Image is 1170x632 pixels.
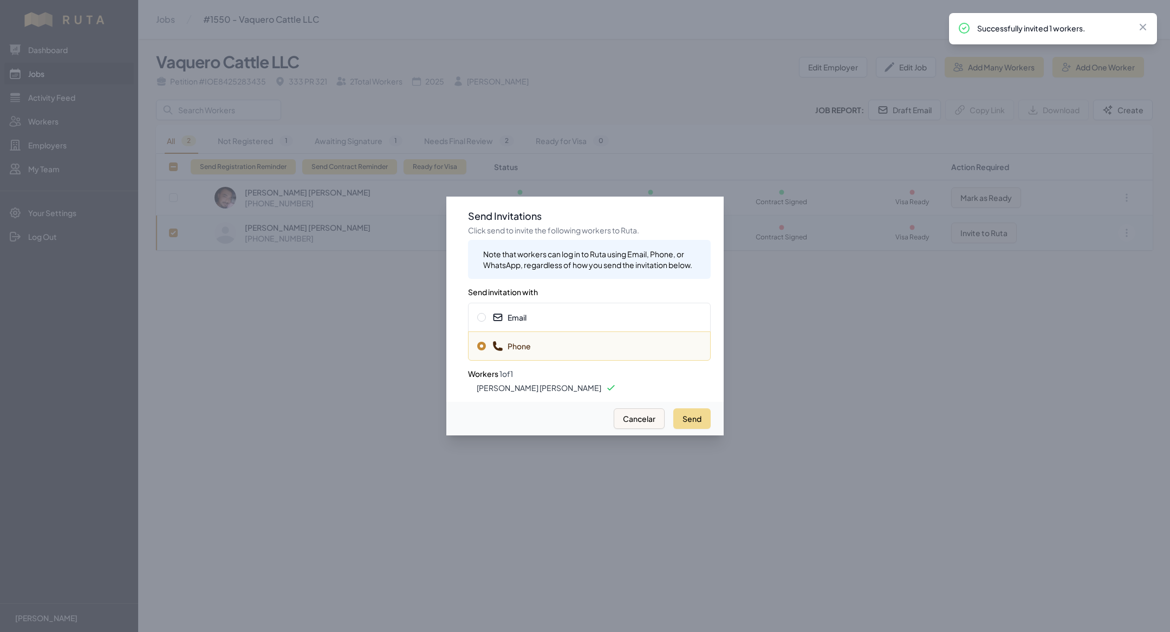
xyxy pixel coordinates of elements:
button: Send [673,408,711,429]
button: Cancelar [614,408,665,429]
span: Phone [492,341,531,351]
div: Note that workers can log in to Ruta using Email, Phone, or WhatsApp, regardless of how you send ... [483,249,702,270]
span: Email [492,312,526,323]
h3: Send invitation with [468,279,711,298]
h3: Workers [468,361,711,380]
h3: Send Invitations [468,210,711,223]
li: [PERSON_NAME] [PERSON_NAME] [477,382,711,393]
p: Successfully invited 1 workers. [977,23,1129,34]
p: Click send to invite the following workers to Ruta. [468,225,711,236]
span: 1 of 1 [499,369,513,379]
